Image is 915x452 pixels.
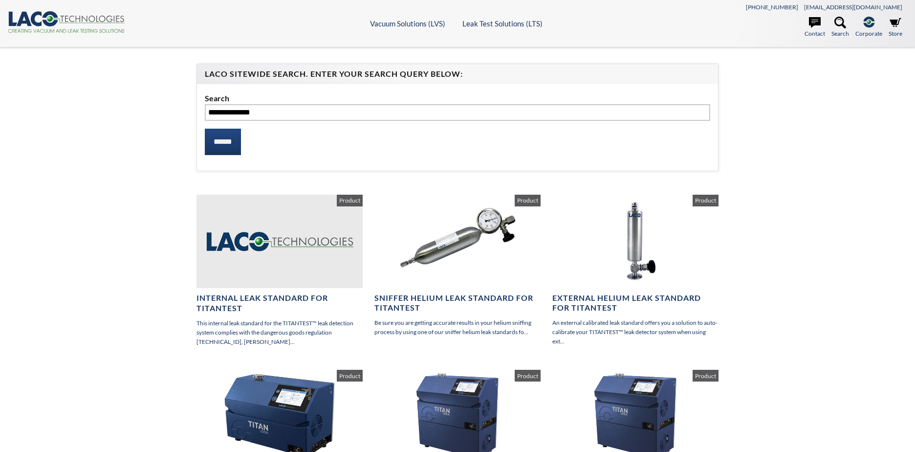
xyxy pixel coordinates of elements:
[196,318,363,347] p: This internal leak standard for the TITANTEST™ leak detection system complies with the dangerous ...
[746,3,798,11] a: [PHONE_NUMBER]
[889,17,902,38] a: Store
[374,318,541,337] p: Be sure you are getting accurate results in your helium sniffing process by using one of our snif...
[196,195,363,347] a: Internal Leak Standard for TITANTEST This internal leak standard for the TITANTEST™ leak detectio...
[337,195,363,206] span: Product
[462,19,543,28] a: Leak Test Solutions (LTS)
[205,69,711,79] h4: LACO Sitewide Search. Enter your Search Query Below:
[196,293,363,314] h4: Internal Leak Standard for TITANTEST
[552,318,719,346] p: An external calibrated leak standard offers you a solution to auto-calibrate your TITANTEST™ leak...
[552,195,719,346] a: External Helium Leak Standard for TITANTEST An external calibrated leak standard offers you a sol...
[805,17,825,38] a: Contact
[831,17,849,38] a: Search
[552,293,719,314] h4: External Helium Leak Standard for TITANTEST
[374,293,541,314] h4: Sniffer Helium Leak Standard for TITANTEST
[205,92,711,105] label: Search
[855,29,882,38] span: Corporate
[804,3,902,11] a: [EMAIL_ADDRESS][DOMAIN_NAME]
[370,19,445,28] a: Vacuum Solutions (LVS)
[693,370,719,382] span: Product
[515,370,541,382] span: Product
[515,195,541,206] span: Product
[374,195,541,337] a: Sniffer Helium Leak Standard for TITANTEST Be sure you are getting accurate results in your heliu...
[693,195,719,206] span: Product
[337,370,363,382] span: Product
